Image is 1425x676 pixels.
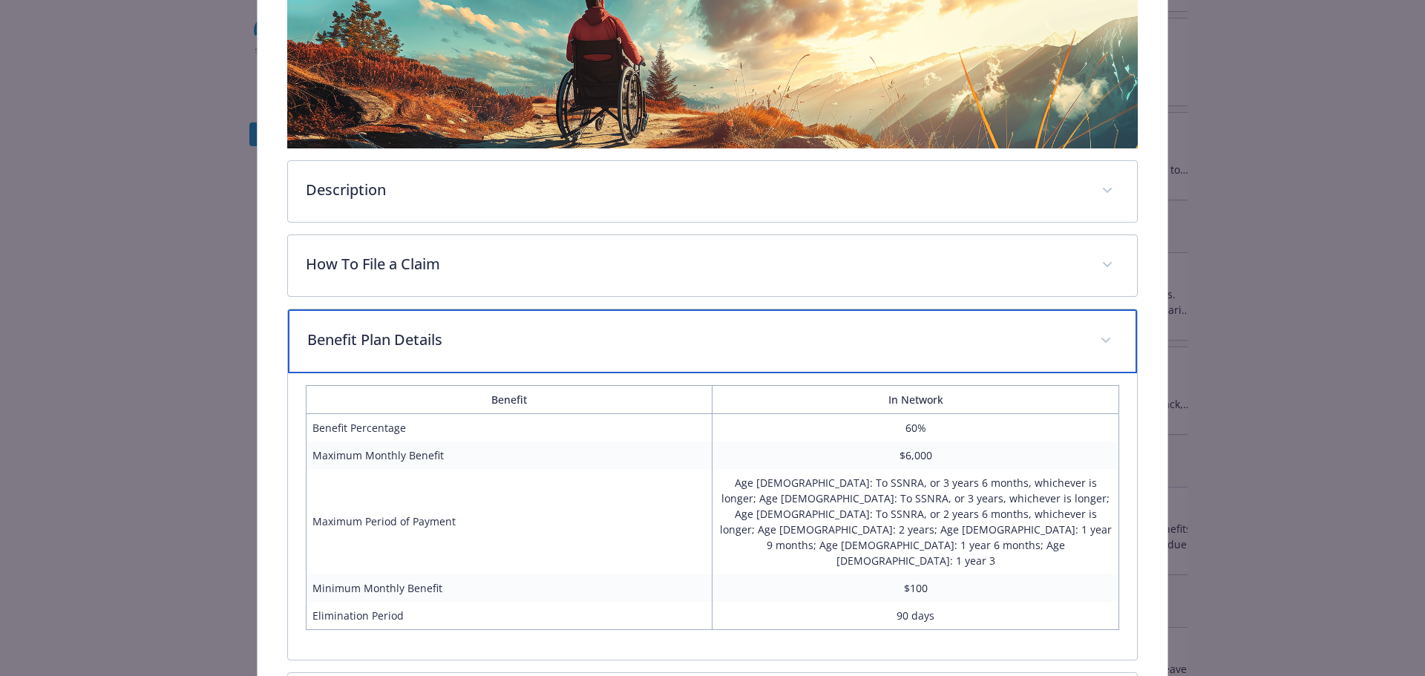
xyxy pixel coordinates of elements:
[306,574,712,602] td: Minimum Monthly Benefit
[306,253,1084,275] p: How To File a Claim
[288,373,1138,660] div: Benefit Plan Details
[306,413,712,442] td: Benefit Percentage
[306,469,712,574] td: Maximum Period of Payment
[306,442,712,469] td: Maximum Monthly Benefit
[288,161,1138,222] div: Description
[712,602,1119,630] td: 90 days
[712,385,1119,413] th: In Network
[306,602,712,630] td: Elimination Period
[712,574,1119,602] td: $100
[712,469,1119,574] td: Age [DEMOGRAPHIC_DATA]: To SSNRA, or 3 years 6 months, whichever is longer; Age [DEMOGRAPHIC_DATA...
[306,179,1084,201] p: Description
[307,329,1083,351] p: Benefit Plan Details
[306,385,712,413] th: Benefit
[288,309,1138,373] div: Benefit Plan Details
[288,235,1138,296] div: How To File a Claim
[712,442,1119,469] td: $6,000
[712,413,1119,442] td: 60%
